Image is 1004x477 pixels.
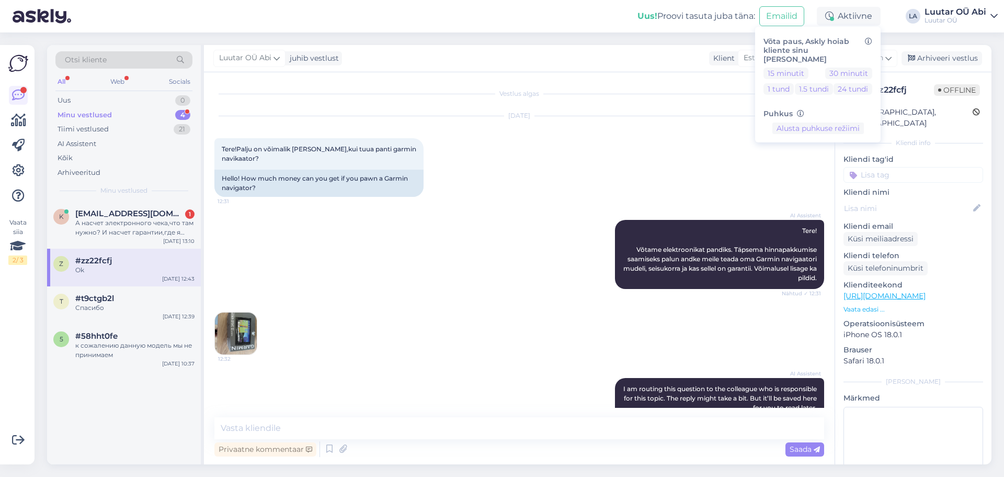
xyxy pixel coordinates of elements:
[843,345,983,356] p: Brauser
[108,75,127,88] div: Web
[8,256,27,265] div: 2 / 3
[58,95,71,106] div: Uus
[214,170,424,197] div: Hello! How much money can you get if you pawn a Garmin navigator?
[163,313,195,320] div: [DATE] 12:39
[75,331,118,341] span: #58hht0fe
[58,124,109,135] div: Tiimi vestlused
[286,53,339,64] div: juhib vestlust
[843,167,983,183] input: Lisa tag
[817,7,881,26] div: Aktiivne
[843,356,983,367] p: Safari 18.0.1
[623,385,818,412] span: I am routing this question to the colleague who is responsible for this topic. The reply might ta...
[763,83,794,95] button: 1 tund
[843,305,983,314] p: Vaata edasi ...
[100,186,147,195] span: Minu vestlused
[167,75,192,88] div: Socials
[75,303,195,313] div: Спасибо
[843,393,983,404] p: Märkmed
[744,52,775,64] span: Estonian
[8,218,27,265] div: Vaata siia
[772,123,864,134] button: Alusta puhkuse režiimi
[215,313,257,354] img: Attachment
[844,203,971,214] input: Lisa nimi
[902,51,982,65] div: Arhiveeri vestlus
[843,221,983,232] p: Kliendi email
[906,9,920,24] div: LA
[925,8,986,16] div: Luutar OÜ Abi
[763,37,872,63] h6: Võta paus, Askly hoiab kliente sinu [PERSON_NAME]
[763,68,808,79] button: 15 minutit
[58,153,73,163] div: Kõik
[843,280,983,291] p: Klienditeekond
[843,329,983,340] p: iPhone OS 18.0.1
[790,445,820,454] span: Saada
[65,54,107,65] span: Otsi kliente
[869,84,934,96] div: # zz22fcfj
[163,237,195,245] div: [DATE] 13:10
[843,377,983,386] div: [PERSON_NAME]
[59,213,64,220] span: k
[58,110,112,120] div: Minu vestlused
[843,138,983,148] div: Kliendi info
[185,209,195,219] div: 1
[60,335,63,343] span: 5
[55,75,67,88] div: All
[843,187,983,198] p: Kliendi nimi
[219,52,271,64] span: Luutar OÜ Abi
[75,218,195,237] div: А насчет электронного чека,что там нужно? И насчет гарантии,где я могу ее найти? В коробке?
[843,250,983,261] p: Kliendi telefon
[75,256,112,265] span: #zz22fcfj
[843,261,928,275] div: Küsi telefoninumbrit
[75,294,114,303] span: #t9ctgb2l
[60,297,63,305] span: t
[175,95,190,106] div: 0
[843,318,983,329] p: Operatsioonisüsteem
[162,360,195,368] div: [DATE] 10:37
[843,232,918,246] div: Küsi meiliaadressi
[58,168,100,178] div: Arhiveeritud
[58,139,96,149] div: AI Assistent
[75,209,184,218] span: kotsnev@list.ru
[214,111,824,120] div: [DATE]
[162,275,195,283] div: [DATE] 12:43
[782,370,821,378] span: AI Assistent
[925,16,986,25] div: Luutar OÜ
[825,68,872,79] button: 30 minutit
[214,442,316,457] div: Privaatne kommentaar
[214,89,824,98] div: Vestlus algas
[59,260,63,268] span: z
[763,109,872,118] h6: Puhkus
[8,53,28,73] img: Askly Logo
[782,290,821,297] span: Nähtud ✓ 12:31
[75,265,195,275] div: Ok
[709,53,735,64] div: Klient
[174,124,190,135] div: 21
[843,154,983,165] p: Kliendi tag'id
[175,110,190,120] div: 4
[834,83,872,95] button: 24 tundi
[759,6,804,26] button: Emailid
[222,145,418,162] span: Tere!Palju on võimalik [PERSON_NAME],kui tuua panti garmin navikaator?
[218,355,257,363] span: 12:32
[795,83,833,95] button: 1.5 tundi
[925,8,998,25] a: Luutar OÜ AbiLuutar OÜ
[637,11,657,21] b: Uus!
[782,212,821,219] span: AI Assistent
[934,84,980,96] span: Offline
[75,341,195,360] div: к сожалению данную модель мы не принимаем
[218,197,257,205] span: 12:31
[843,291,926,301] a: [URL][DOMAIN_NAME]
[847,107,973,129] div: [GEOGRAPHIC_DATA], [GEOGRAPHIC_DATA]
[637,10,755,23] div: Proovi tasuta juba täna:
